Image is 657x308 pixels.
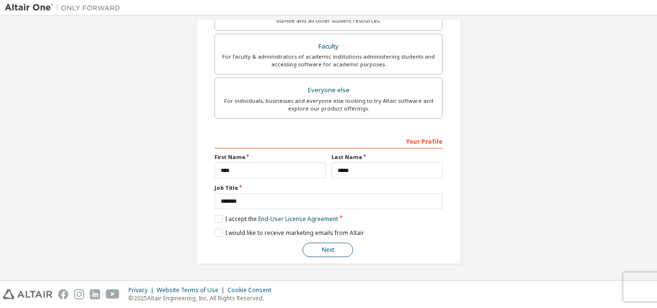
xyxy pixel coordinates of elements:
img: instagram.svg [74,289,84,299]
p: © 2025 Altair Engineering, Inc. All Rights Reserved. [128,294,277,302]
img: linkedin.svg [90,289,100,299]
div: For individuals, businesses and everyone else looking to try Altair software and explore our prod... [221,97,436,112]
div: Website Terms of Use [157,286,227,294]
div: For faculty & administrators of academic institutions administering students and accessing softwa... [221,53,436,68]
label: I accept the [215,215,338,223]
div: Everyone else [221,84,436,97]
label: Job Title [215,184,442,192]
label: First Name [215,153,326,161]
img: youtube.svg [106,289,120,299]
a: End-User License Agreement [258,215,338,223]
img: facebook.svg [58,289,68,299]
div: Faculty [221,40,436,53]
label: I would like to receive marketing emails from Altair [215,229,364,237]
label: Last Name [331,153,442,161]
button: Next [303,243,353,257]
img: Altair One [5,3,125,12]
div: Privacy [128,286,157,294]
img: altair_logo.svg [3,289,52,299]
div: Cookie Consent [227,286,277,294]
div: Your Profile [215,133,442,148]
